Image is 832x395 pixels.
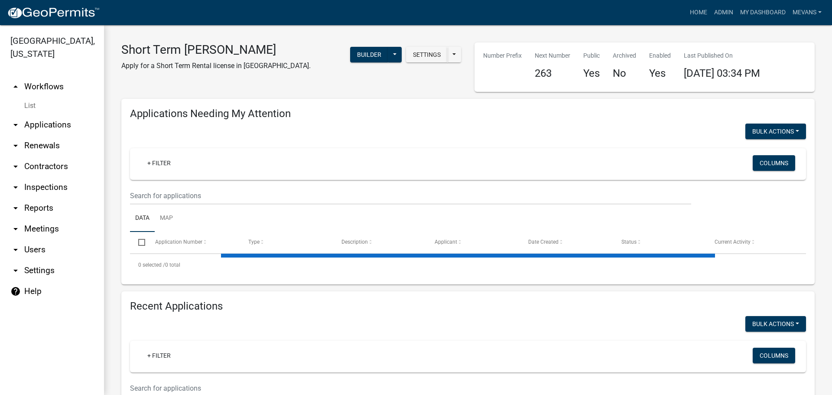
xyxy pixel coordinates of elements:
button: Settings [406,47,448,62]
span: Applicant [435,239,457,245]
i: arrow_drop_down [10,245,21,255]
h4: Applications Needing My Attention [130,108,806,120]
datatable-header-cell: Type [240,232,333,253]
span: 0 selected / [138,262,165,268]
a: Mevans [789,4,825,21]
i: arrow_drop_down [10,224,21,234]
span: Description [341,239,368,245]
button: Bulk Actions [745,124,806,139]
h4: Recent Applications [130,300,806,313]
span: Type [248,239,260,245]
a: My Dashboard [737,4,789,21]
button: Bulk Actions [745,316,806,332]
button: Columns [753,348,795,363]
a: Data [130,205,155,232]
i: help [10,286,21,297]
h4: No [613,67,636,80]
i: arrow_drop_down [10,161,21,172]
span: Current Activity [715,239,751,245]
i: arrow_drop_up [10,82,21,92]
button: Builder [350,47,388,62]
h4: Yes [649,67,671,80]
span: Status [621,239,637,245]
datatable-header-cell: Applicant [426,232,520,253]
datatable-header-cell: Select [130,232,146,253]
p: Apply for a Short Term Rental license in [GEOGRAPHIC_DATA]. [121,61,311,71]
span: [DATE] 03:34 PM [684,67,760,79]
a: Home [686,4,711,21]
button: Columns [753,155,795,171]
span: Date Created [528,239,559,245]
p: Next Number [535,51,570,60]
h4: Yes [583,67,600,80]
h3: Short Term [PERSON_NAME] [121,42,311,57]
i: arrow_drop_down [10,203,21,213]
a: Map [155,205,178,232]
a: Admin [711,4,737,21]
datatable-header-cell: Current Activity [706,232,799,253]
i: arrow_drop_down [10,182,21,193]
datatable-header-cell: Description [333,232,426,253]
i: arrow_drop_down [10,140,21,151]
datatable-header-cell: Date Created [520,232,613,253]
p: Number Prefix [483,51,522,60]
a: + Filter [140,155,178,171]
p: Enabled [649,51,671,60]
span: Application Number [155,239,202,245]
h4: 263 [535,67,570,80]
input: Search for applications [130,187,691,205]
a: + Filter [140,348,178,363]
p: Archived [613,51,636,60]
i: arrow_drop_down [10,265,21,276]
datatable-header-cell: Status [613,232,706,253]
p: Last Published On [684,51,760,60]
div: 0 total [130,254,806,276]
i: arrow_drop_down [10,120,21,130]
p: Public [583,51,600,60]
datatable-header-cell: Application Number [146,232,240,253]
